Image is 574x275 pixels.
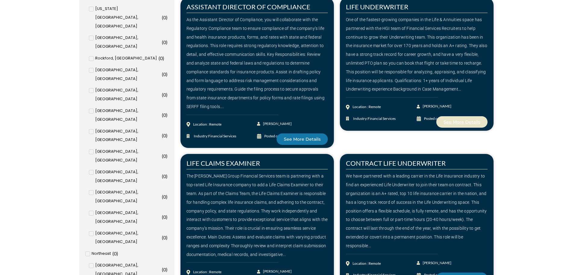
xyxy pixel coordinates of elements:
span: 0 [160,55,163,61]
span: ) [166,39,168,45]
span: ( [162,194,163,200]
span: See More Details [444,120,480,124]
span: 0 [163,235,166,240]
span: ) [166,133,168,138]
span: ( [162,14,163,20]
span: ) [166,235,168,240]
a: [PERSON_NAME] [257,120,292,128]
div: We have partnered with a leading carrier in the Life Insurance industry to find an experienced Li... [346,172,488,250]
span: [GEOGRAPHIC_DATA], [GEOGRAPHIC_DATA] [95,127,160,145]
span: ) [166,214,168,220]
span: ) [166,14,168,20]
span: ( [162,133,163,138]
span: 0 [163,14,166,20]
span: 0 [163,92,166,98]
span: ) [166,153,168,159]
span: [GEOGRAPHIC_DATA], [GEOGRAPHIC_DATA] [95,209,160,226]
span: ( [162,153,163,159]
span: 0 [163,267,166,272]
span: [GEOGRAPHIC_DATA], [GEOGRAPHIC_DATA] [95,168,160,185]
span: 0 [163,194,166,200]
span: [GEOGRAPHIC_DATA], [GEOGRAPHIC_DATA] [95,86,160,104]
a: See More Details [277,133,328,145]
span: [GEOGRAPHIC_DATA], [GEOGRAPHIC_DATA] [95,229,160,247]
span: 0 [163,153,166,159]
span: [GEOGRAPHIC_DATA], [GEOGRAPHIC_DATA] [95,107,160,124]
span: [US_STATE][GEOGRAPHIC_DATA], [GEOGRAPHIC_DATA] [95,5,160,30]
span: Rockford, [GEOGRAPHIC_DATA] [95,54,157,63]
span: ) [163,55,164,61]
div: Location : Remote [353,103,381,111]
span: ( [158,55,160,61]
span: ) [117,251,118,256]
span: [PERSON_NAME] [421,102,451,111]
span: ( [162,267,163,272]
a: See More Details [436,116,488,128]
span: [PERSON_NAME] [262,120,292,128]
span: ( [162,71,163,77]
span: Northeast [92,249,111,258]
span: ) [166,194,168,200]
span: [GEOGRAPHIC_DATA], [GEOGRAPHIC_DATA] [95,34,160,51]
div: One of the fastest-growing companies in the Life & Annuities space has partnered with the HGI tea... [346,15,488,94]
span: ( [162,39,163,45]
a: ASSISTANT DIRECTOR OF COMPLIANCE [187,3,310,11]
span: 0 [163,112,166,118]
span: ) [166,267,168,272]
span: 0 [163,173,166,179]
span: ( [162,214,163,220]
span: [GEOGRAPHIC_DATA], [GEOGRAPHIC_DATA] [95,147,160,165]
a: LIFE UNDERWRITER [346,3,408,11]
span: [PERSON_NAME] [421,259,451,267]
a: [PERSON_NAME] [417,102,452,111]
span: 0 [163,133,166,138]
span: ( [162,235,163,240]
a: [PERSON_NAME] [417,259,452,267]
span: ) [166,112,168,118]
span: 0 [163,214,166,220]
span: ( [112,251,114,256]
span: 0 [163,39,166,45]
div: The [PERSON_NAME] Group Financial Services team is partnering with a top-rated Life Insurance com... [187,172,328,259]
div: As the Assistant Director of Compliance, you will collaborate with the Regulatory Compliance team... [187,15,328,111]
span: [GEOGRAPHIC_DATA], [GEOGRAPHIC_DATA] [95,188,160,206]
a: LIFE CLAIMS EXAMINER [187,159,260,167]
span: [GEOGRAPHIC_DATA], [GEOGRAPHIC_DATA] [95,66,160,83]
span: 0 [163,71,166,77]
span: ) [166,92,168,98]
span: 0 [114,251,117,256]
span: ( [162,173,163,179]
span: See More Details [284,137,321,141]
span: ( [162,92,163,98]
span: ( [162,112,163,118]
a: CONTRACT LIFE UNDERWRITER [346,159,446,167]
div: Location : Remote [193,120,221,129]
div: Location : Remote [353,259,381,268]
span: ) [166,71,168,77]
span: ) [166,173,168,179]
